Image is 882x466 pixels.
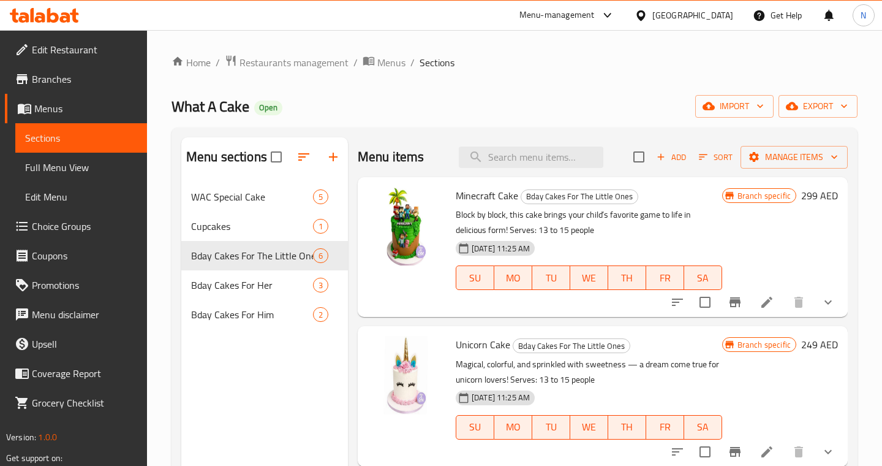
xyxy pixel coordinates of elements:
p: Magical, colorful, and sprinkled with sweetness — a dream come true for unicorn lovers! Serves: 1... [456,357,722,388]
div: WAC Special Cake5 [181,182,348,212]
div: WAC Special Cake [191,189,313,204]
div: items [313,248,328,263]
div: items [313,219,328,234]
div: Bday Cakes For Her3 [181,270,348,300]
a: Edit Menu [15,182,147,212]
span: Sort items [691,148,741,167]
img: Minecraft Cake [367,187,446,265]
input: search [459,147,603,168]
svg: Show Choices [821,445,835,459]
button: import [695,95,774,118]
span: FR [651,418,679,436]
button: MO [494,415,532,440]
span: Menu disclaimer [32,307,137,322]
button: delete [784,288,813,317]
a: Coverage Report [5,359,147,388]
a: Menu disclaimer [5,300,147,329]
span: Unicorn Cake [456,335,510,354]
span: Manage items [750,150,838,165]
div: Open [254,101,282,115]
li: / [216,55,220,70]
div: Bday Cakes For The Little Ones6 [181,241,348,270]
span: Add item [652,148,691,167]
button: TH [608,415,646,440]
h2: Menu items [358,148,424,166]
span: Get support on: [6,450,62,466]
a: Home [171,55,211,70]
button: WE [570,265,608,290]
span: Restaurants management [239,55,349,70]
button: Add section [318,142,348,172]
h2: Menu sections [186,148,267,166]
button: Add [652,148,691,167]
div: items [313,307,328,322]
h6: 299 AED [801,187,838,204]
a: Grocery Checklist [5,388,147,418]
a: Restaurants management [225,55,349,71]
span: Bday Cakes For Her [191,278,313,292]
span: SA [689,269,717,287]
button: sort-choices [663,288,692,317]
span: Coupons [32,248,137,263]
li: / [353,55,358,70]
span: 5 [314,191,328,203]
span: Bday Cakes For Him [191,307,313,322]
span: TH [613,418,641,436]
button: Manage items [741,146,848,169]
span: Version: [6,429,36,445]
button: FR [646,265,684,290]
div: Bday Cakes For Him2 [181,300,348,329]
h6: 249 AED [801,336,838,353]
button: Branch-specific-item [720,288,750,317]
button: show more [813,288,843,317]
a: Menus [363,55,405,71]
span: Menus [377,55,405,70]
button: TH [608,265,646,290]
span: WE [575,269,603,287]
span: Open [254,102,282,113]
div: Bday Cakes For The Little Ones [191,248,313,263]
span: TU [537,269,565,287]
a: Edit menu item [759,445,774,459]
span: Branch specific [733,339,796,351]
span: Bday Cakes For The Little Ones [513,339,630,353]
span: Choice Groups [32,219,137,234]
button: SA [684,265,722,290]
span: Select to update [692,439,718,465]
span: 1 [314,221,328,232]
span: 6 [314,250,328,262]
a: Sections [15,123,147,153]
span: SA [689,418,717,436]
button: SU [456,415,494,440]
span: MO [499,418,527,436]
button: MO [494,265,532,290]
span: Full Menu View [25,160,137,175]
span: Cupcakes [191,219,313,234]
button: WE [570,415,608,440]
span: Edit Restaurant [32,42,137,57]
span: 2 [314,309,328,321]
li: / [410,55,415,70]
a: Full Menu View [15,153,147,182]
span: Select to update [692,289,718,315]
button: SA [684,415,722,440]
span: Grocery Checklist [32,395,137,410]
svg: Show Choices [821,295,835,310]
span: SU [461,269,489,287]
span: N [861,9,866,22]
span: Bday Cakes For The Little Ones [521,189,638,204]
div: items [313,189,328,204]
button: SU [456,265,494,290]
span: Sections [420,55,454,70]
div: Cupcakes1 [181,212,348,241]
span: Minecraft Cake [456,186,518,205]
span: Coverage Report [32,366,137,381]
a: Edit menu item [759,295,774,310]
span: Select section [626,144,652,170]
img: Unicorn Cake [367,336,446,414]
button: FR [646,415,684,440]
div: items [313,278,328,292]
span: Upsell [32,337,137,351]
span: Sort [699,150,733,164]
